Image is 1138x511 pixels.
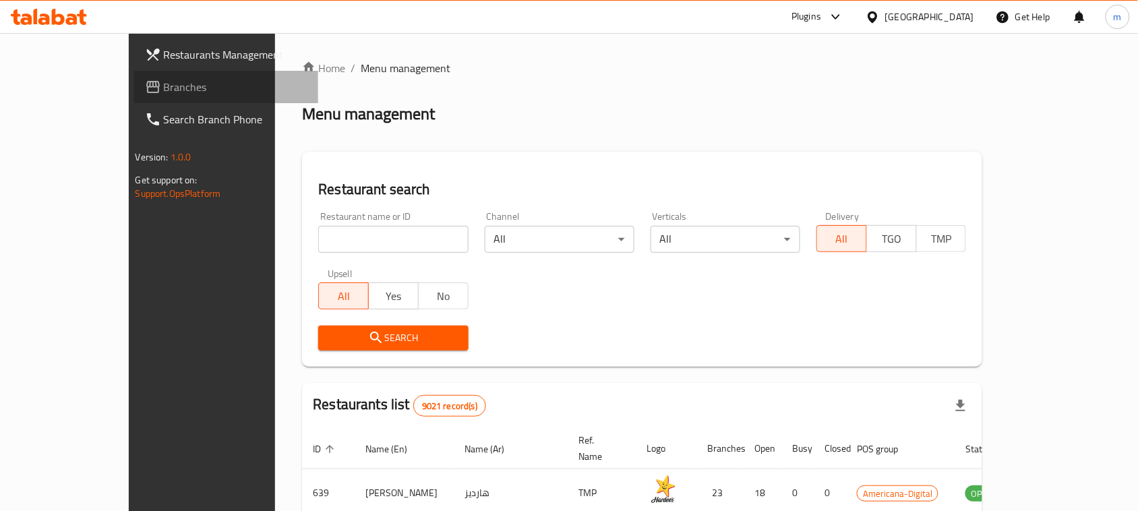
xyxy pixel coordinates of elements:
label: Upsell [328,269,353,278]
a: Restaurants Management [134,38,319,71]
button: TMP [916,225,967,252]
span: Yes [374,287,413,306]
span: Branches [164,79,308,95]
button: Search [318,326,468,351]
div: Export file [945,390,977,422]
span: ID [313,441,338,457]
th: Branches [696,428,744,469]
a: Branches [134,71,319,103]
div: Total records count [413,395,486,417]
span: Menu management [361,60,450,76]
a: Home [302,60,345,76]
span: All [324,287,363,306]
span: All [822,229,862,249]
div: [GEOGRAPHIC_DATA] [885,9,974,24]
th: Logo [636,428,696,469]
li: / [351,60,355,76]
div: Plugins [791,9,821,25]
div: All [651,226,800,253]
span: m [1114,9,1122,24]
h2: Menu management [302,103,435,125]
button: No [418,282,469,309]
div: All [485,226,634,253]
span: No [424,287,463,306]
span: TMP [922,229,961,249]
span: OPEN [965,486,998,502]
label: Delivery [826,212,860,221]
span: 9021 record(s) [414,400,485,413]
span: Status [965,441,1009,457]
th: Busy [781,428,814,469]
span: Search [329,330,457,347]
span: Name (En) [365,441,425,457]
span: POS group [857,441,916,457]
span: Americana-Digital [858,486,938,502]
th: Closed [814,428,846,469]
a: Search Branch Phone [134,103,319,136]
span: Version: [136,148,169,166]
a: Support.OpsPlatform [136,185,221,202]
button: Yes [368,282,419,309]
span: 1.0.0 [171,148,191,166]
button: All [816,225,867,252]
span: Name (Ar) [465,441,522,457]
span: Restaurants Management [164,47,308,63]
button: TGO [866,225,917,252]
img: Hardee's [647,473,680,507]
th: Open [744,428,781,469]
span: TGO [872,229,911,249]
button: All [318,282,369,309]
span: Search Branch Phone [164,111,308,127]
h2: Restaurants list [313,394,486,417]
h2: Restaurant search [318,179,966,200]
span: Get support on: [136,171,198,189]
nav: breadcrumb [302,60,982,76]
span: Ref. Name [578,432,620,464]
input: Search for restaurant name or ID.. [318,226,468,253]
